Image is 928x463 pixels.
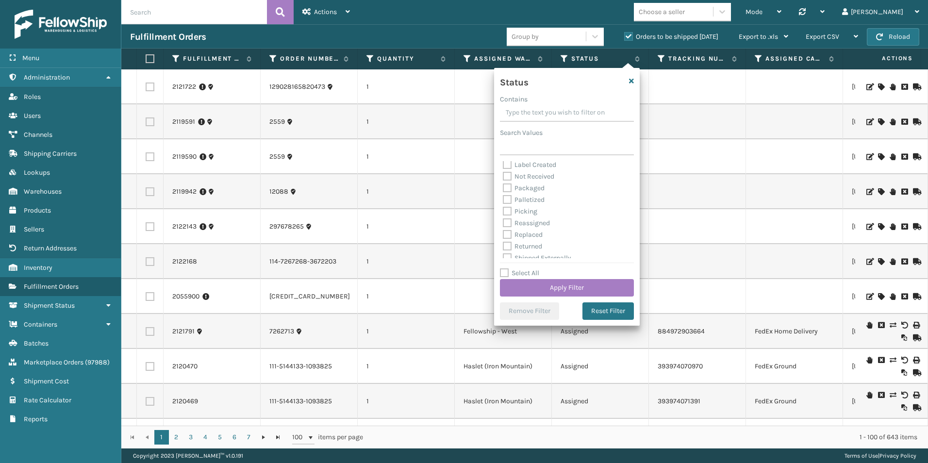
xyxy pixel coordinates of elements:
[913,188,919,195] i: Mark as Shipped
[172,117,195,127] a: 2119591
[213,430,227,445] a: 5
[24,112,41,120] span: Users
[624,33,718,41] label: Orders to be shipped [DATE]
[24,301,75,310] span: Shipment Status
[292,432,307,442] span: 100
[358,69,455,104] td: 1
[183,54,242,63] label: Fulfillment Order Id
[765,54,824,63] label: Assigned Carrier Service
[890,322,895,329] i: Change shipping
[172,257,197,266] a: 2122168
[280,54,339,63] label: Order Number
[292,430,363,445] span: items per page
[890,188,895,195] i: On Hold
[172,82,196,92] a: 2121722
[913,392,919,398] i: Print Label
[901,392,907,398] i: Void Label
[878,153,884,160] i: Assign Carrier and Warehouse
[878,258,884,265] i: Assign Carrier and Warehouse
[866,357,872,364] i: On Hold
[314,8,337,16] span: Actions
[739,33,778,41] span: Export to .xls
[503,242,542,250] label: Returned
[552,384,649,419] td: Assigned
[890,223,895,230] i: On Hold
[878,223,884,230] i: Assign Carrier and Warehouse
[133,448,243,463] p: Copyright 2023 [PERSON_NAME]™ v 1.0.191
[24,93,41,101] span: Roles
[269,327,294,336] a: 7262713
[198,430,213,445] a: 4
[24,282,79,291] span: Fulfillment Orders
[901,258,907,265] i: Cancel Fulfillment Order
[901,404,907,411] i: Reoptimize
[24,187,62,196] span: Warehouses
[851,50,919,66] span: Actions
[24,225,44,233] span: Sellers
[24,264,52,272] span: Inventory
[890,392,895,398] i: Change shipping
[85,358,110,366] span: ( 97988 )
[746,349,843,384] td: FedEx Ground
[377,432,917,442] div: 1 - 100 of 643 items
[455,384,552,419] td: Haslet (Iron Mountain)
[15,10,107,39] img: logo
[866,83,872,90] i: Edit
[866,392,872,398] i: On Hold
[503,184,545,192] label: Packaged
[806,33,839,41] span: Export CSV
[890,153,895,160] i: On Hold
[455,314,552,349] td: Fellowship - West
[878,392,884,398] i: Cancel Fulfillment Order
[183,430,198,445] a: 3
[269,362,332,371] a: 111-5144133-1093825
[271,430,285,445] a: Go to the last page
[503,231,543,239] label: Replaced
[24,320,57,329] span: Containers
[901,223,907,230] i: Cancel Fulfillment Order
[358,174,455,209] td: 1
[24,358,83,366] span: Marketplace Orders
[269,257,336,266] a: 114-7267268-3672203
[269,82,325,92] a: 129028165820473
[503,219,550,227] label: Reassigned
[866,188,872,195] i: Edit
[474,54,533,63] label: Assigned Warehouse
[256,430,271,445] a: Go to the next page
[172,152,197,162] a: 2119590
[227,430,242,445] a: 6
[500,104,634,122] input: Type the text you wish to filter on
[668,54,727,63] label: Tracking Number
[552,419,649,454] td: Assigned
[866,322,872,329] i: On Hold
[901,118,907,125] i: Cancel Fulfillment Order
[500,302,559,320] button: Remove Filter
[500,128,543,138] label: Search Values
[582,302,634,320] button: Reset Filter
[901,322,907,329] i: Void Label
[274,433,282,441] span: Go to the last page
[269,117,285,127] a: 2559
[913,223,919,230] i: Mark as Shipped
[746,384,843,419] td: FedEx Ground
[358,349,455,384] td: 1
[269,292,350,301] a: [CREDIT_CARD_NUMBER]
[24,244,77,252] span: Return Addresses
[866,223,872,230] i: Edit
[500,279,634,297] button: Apply Filter
[867,28,919,46] button: Reload
[552,349,649,384] td: Assigned
[172,222,197,231] a: 2122143
[377,54,436,63] label: Quantity
[901,153,907,160] i: Cancel Fulfillment Order
[658,362,703,370] a: 393974070970
[500,269,539,277] label: Select All
[358,384,455,419] td: 1
[512,32,539,42] div: Group by
[260,433,267,441] span: Go to the next page
[242,430,256,445] a: 7
[571,54,630,63] label: Status
[913,83,919,90] i: Mark as Shipped
[878,357,884,364] i: Cancel Fulfillment Order
[130,31,206,43] h3: Fulfillment Orders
